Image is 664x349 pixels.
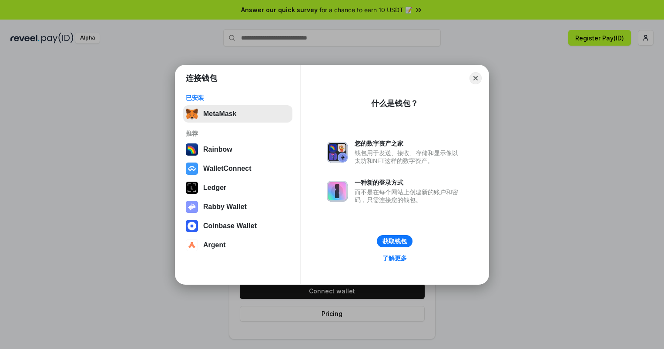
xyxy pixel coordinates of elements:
button: Close [469,72,482,84]
img: svg+xml,%3Csvg%20xmlns%3D%22http%3A%2F%2Fwww.w3.org%2F2000%2Fsvg%22%20width%3D%2228%22%20height%3... [186,182,198,194]
img: svg+xml,%3Csvg%20width%3D%2228%22%20height%3D%2228%22%20viewBox%3D%220%200%2028%2028%22%20fill%3D... [186,163,198,175]
h1: 连接钱包 [186,73,217,83]
img: svg+xml,%3Csvg%20width%3D%2228%22%20height%3D%2228%22%20viewBox%3D%220%200%2028%2028%22%20fill%3D... [186,220,198,232]
div: 钱包用于发送、接收、存储和显示像以太坊和NFT这样的数字资产。 [355,149,463,165]
div: Argent [203,241,226,249]
button: Argent [183,236,292,254]
div: 推荐 [186,130,290,137]
img: svg+xml,%3Csvg%20fill%3D%22none%22%20height%3D%2233%22%20viewBox%3D%220%200%2035%2033%22%20width%... [186,108,198,120]
button: Ledger [183,179,292,196]
button: Rainbow [183,141,292,158]
img: svg+xml,%3Csvg%20xmlns%3D%22http%3A%2F%2Fwww.w3.org%2F2000%2Fsvg%22%20fill%3D%22none%22%20viewBox... [186,201,198,213]
button: MetaMask [183,105,292,123]
button: Rabby Wallet [183,198,292,216]
div: 获取钱包 [382,237,407,245]
button: WalletConnect [183,160,292,177]
img: svg+xml,%3Csvg%20width%3D%2228%22%20height%3D%2228%22%20viewBox%3D%220%200%2028%2028%22%20fill%3D... [186,239,198,251]
div: WalletConnect [203,165,252,173]
a: 了解更多 [377,253,412,264]
button: 获取钱包 [377,235,412,247]
button: Coinbase Wallet [183,217,292,235]
div: Ledger [203,184,226,192]
div: Coinbase Wallet [203,222,257,230]
img: svg+xml,%3Csvg%20width%3D%22120%22%20height%3D%22120%22%20viewBox%3D%220%200%20120%20120%22%20fil... [186,143,198,156]
div: 了解更多 [382,254,407,262]
div: Rabby Wallet [203,203,247,211]
div: MetaMask [203,110,236,118]
div: 而不是在每个网站上创建新的账户和密码，只需连接您的钱包。 [355,188,463,204]
div: Rainbow [203,146,232,153]
div: 一种新的登录方式 [355,179,463,186]
div: 您的数字资产之家 [355,140,463,147]
img: svg+xml,%3Csvg%20xmlns%3D%22http%3A%2F%2Fwww.w3.org%2F2000%2Fsvg%22%20fill%3D%22none%22%20viewBox... [327,181,348,202]
div: 什么是钱包？ [371,98,418,109]
div: 已安装 [186,94,290,102]
img: svg+xml,%3Csvg%20xmlns%3D%22http%3A%2F%2Fwww.w3.org%2F2000%2Fsvg%22%20fill%3D%22none%22%20viewBox... [327,142,348,163]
